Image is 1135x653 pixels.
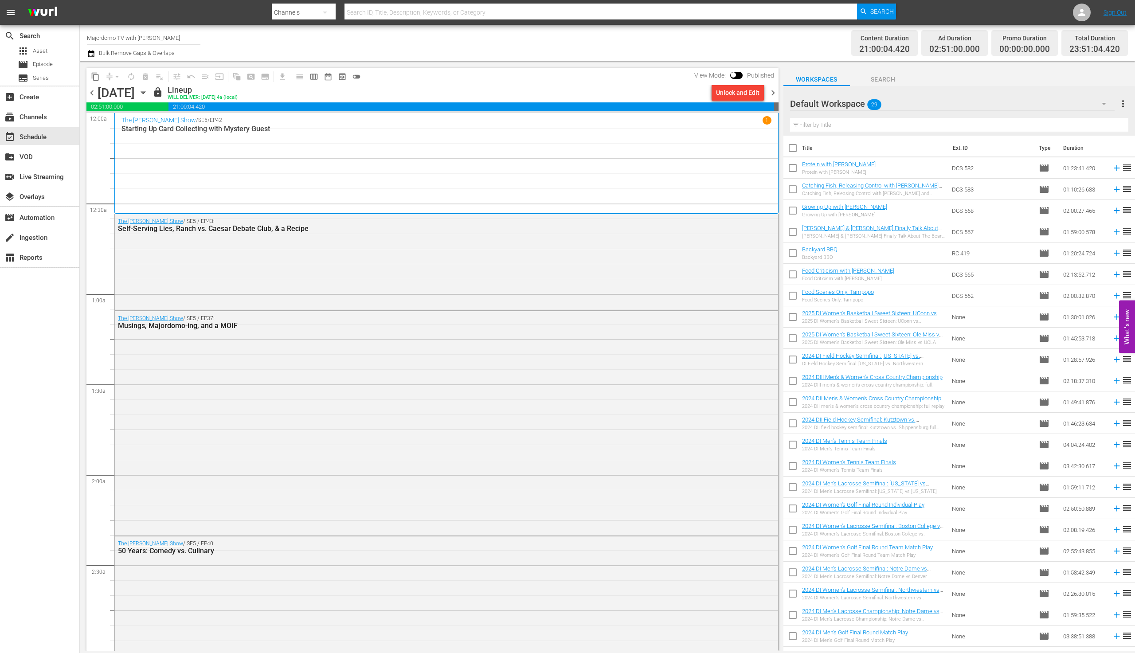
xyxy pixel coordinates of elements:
span: Search [4,31,15,41]
span: reorder [1122,503,1132,513]
span: Update Metadata from Key Asset [212,70,227,84]
svg: Add to Schedule [1112,589,1122,598]
span: Refresh All Search Blocks [227,68,244,85]
span: Select an event to delete [138,70,153,84]
span: Episode [1039,482,1049,493]
svg: Add to Schedule [1112,546,1122,556]
a: Backyard BBQ [802,246,838,253]
td: 02:08:19.426 [1060,519,1108,540]
th: Title [802,136,947,160]
span: more_vert [1118,98,1128,109]
svg: Add to Schedule [1112,206,1122,215]
svg: Add to Schedule [1112,163,1122,173]
span: toggle_off [352,72,361,81]
div: Self-Serving Lies, Ranch vs. Caesar Debate Club, & a Recipe [118,224,725,233]
td: 01:49:41.876 [1060,391,1108,413]
span: Toggle to switch from Published to Draft view. [730,72,736,78]
div: 2024 DI Men's Tennis Team Finals [802,446,887,452]
span: Week Calendar View [307,70,321,84]
span: reorder [1122,162,1132,173]
td: DCS 562 [948,285,1035,306]
span: content_copy [91,72,100,81]
span: Episode [1039,546,1049,556]
span: reorder [1122,630,1132,641]
a: [PERSON_NAME] & [PERSON_NAME] Finally Talk About The Bear: Season 1 [802,225,942,238]
a: 2024 DII Men's & Women's Cross Country Championship [802,395,941,402]
div: / SE5 / EP43: [118,218,725,233]
td: None [948,540,1035,562]
td: None [948,519,1035,540]
td: 01:23:41.420 [1060,157,1108,179]
span: Episode [1039,461,1049,471]
div: Total Duration [1069,32,1120,44]
span: reorder [1122,481,1132,492]
td: 01:28:57.926 [1060,349,1108,370]
span: 21:00:04.420 [168,102,774,111]
a: Catching Fish, Releasing Control with [PERSON_NAME] and [PERSON_NAME] [802,182,942,196]
span: Search [870,4,894,20]
div: 2024 DI Women's Golf Final Round Individual Play [802,510,924,516]
p: SE5 / [198,117,210,123]
button: Search [857,4,896,20]
td: None [948,626,1035,647]
td: 04:04:24.402 [1060,434,1108,455]
span: View Backup [335,70,349,84]
td: None [948,370,1035,391]
div: / SE5 / EP40: [118,540,725,555]
div: Content Duration [859,32,910,44]
span: lock [153,87,163,98]
span: View Mode: [690,72,730,79]
p: EP42 [210,117,222,123]
td: None [948,328,1035,349]
span: chevron_left [86,87,98,98]
div: Food Criticism with [PERSON_NAME] [802,276,894,282]
span: reorder [1122,354,1132,364]
td: DCS 568 [948,200,1035,221]
td: None [948,306,1035,328]
span: Episode [1039,588,1049,599]
span: chevron_right [767,87,779,98]
a: The [PERSON_NAME] Show [118,315,183,321]
span: Episode [1039,269,1049,280]
div: 2024 DI Women's Tennis Team Finals [802,467,896,473]
span: Workspaces [783,74,850,85]
span: Episode [1039,524,1049,535]
div: Musings, Majordomo-ing, and a MOIF [118,321,725,330]
svg: Add to Schedule [1112,504,1122,513]
a: The [PERSON_NAME] Show [118,218,183,224]
span: Copy Lineup [88,70,102,84]
span: preview_outlined [338,72,347,81]
span: 23:51:04.420 [1069,44,1120,55]
td: 01:59:00.578 [1060,221,1108,242]
span: Episode [1039,375,1049,386]
a: 2024 DI Women's Golf Final Round Individual Play [802,501,924,508]
td: None [948,498,1035,519]
span: Asset [33,47,47,55]
div: Ad Duration [929,32,980,44]
div: DI Field Hockey Semifinal: [US_STATE] vs. Northwestern [802,361,945,367]
span: Episode [1039,397,1049,407]
span: reorder [1122,247,1132,258]
span: date_range_outlined [324,72,333,81]
svg: Add to Schedule [1112,440,1122,450]
span: Search [850,74,916,85]
a: 2024 DI Men's Tennis Team Finals [802,438,887,444]
svg: Add to Schedule [1112,312,1122,322]
span: reorder [1122,524,1132,535]
span: Create [4,92,15,102]
a: 2024 DI Field Hockey Semifinal: [US_STATE] vs. Northwestern [802,352,924,366]
span: reorder [1122,290,1132,301]
div: WILL DELIVER: [DATE] 4a (local) [168,95,238,101]
a: 2024 DII Field Hockey Semifinal: Kutztown vs. Shippensburg [802,416,919,430]
td: None [948,604,1035,626]
a: 2024 DI Men's Golf Final Round Match Play [802,629,908,636]
span: Episode [18,59,28,70]
span: Remove Gaps & Overlaps [102,70,124,84]
svg: Add to Schedule [1112,525,1122,535]
span: reorder [1122,567,1132,577]
a: 2024 DIII Men's & Women's Cross Country Championship [802,374,943,380]
div: Backyard BBQ [802,254,838,260]
svg: Add to Schedule [1112,461,1122,471]
span: Episode [1039,205,1049,216]
svg: Add to Schedule [1112,355,1122,364]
